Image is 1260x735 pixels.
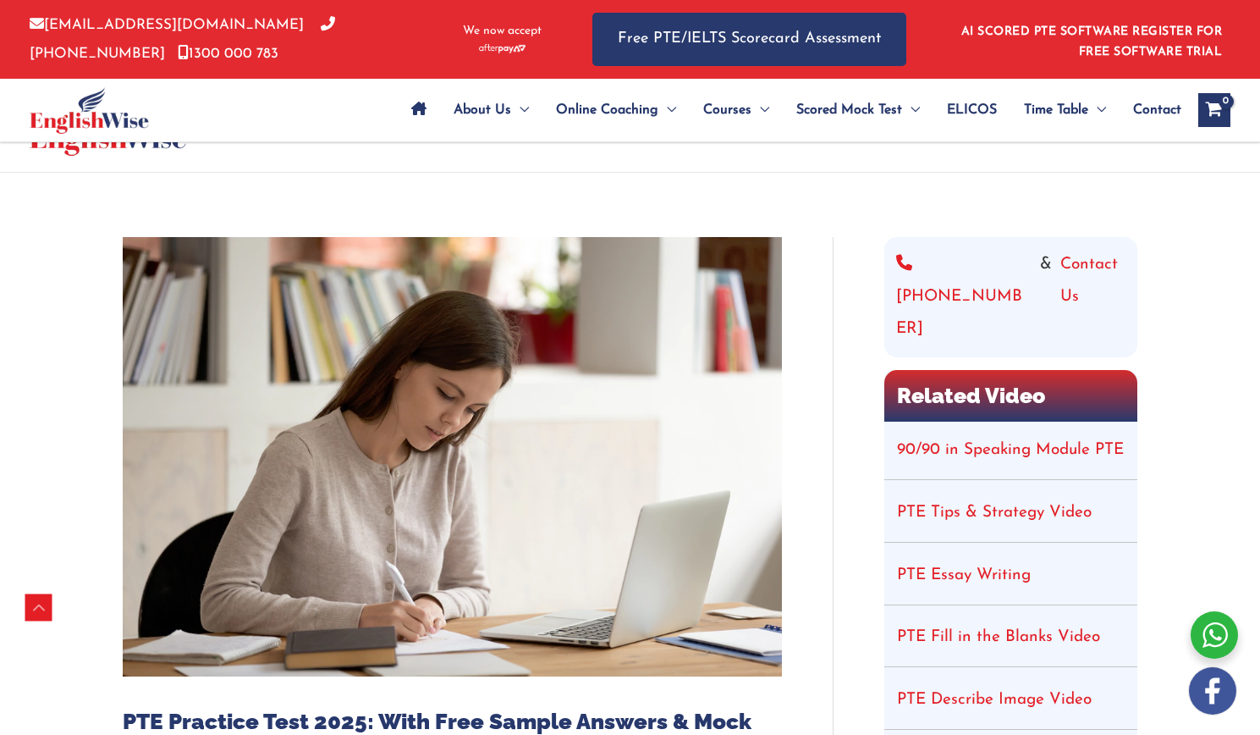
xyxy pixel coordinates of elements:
[961,25,1223,58] a: AI SCORED PTE SOFTWARE REGISTER FOR FREE SOFTWARE TRIAL
[897,442,1124,458] a: 90/90 in Speaking Module PTE
[463,23,542,40] span: We now accept
[897,505,1092,521] a: PTE Tips & Strategy Video
[1088,80,1106,140] span: Menu Toggle
[751,80,769,140] span: Menu Toggle
[690,80,783,140] a: CoursesMenu Toggle
[896,249,1032,345] a: [PHONE_NUMBER]
[783,80,933,140] a: Scored Mock TestMenu Toggle
[1120,80,1181,140] a: Contact
[1024,80,1088,140] span: Time Table
[30,18,335,60] a: [PHONE_NUMBER]
[479,44,525,53] img: Afterpay-Logo
[178,47,278,61] a: 1300 000 783
[454,80,511,140] span: About Us
[440,80,542,140] a: About UsMenu Toggle
[897,567,1031,583] a: PTE Essay Writing
[947,80,997,140] span: ELICOS
[902,80,920,140] span: Menu Toggle
[1189,667,1236,715] img: white-facebook.png
[658,80,676,140] span: Menu Toggle
[30,18,304,32] a: [EMAIL_ADDRESS][DOMAIN_NAME]
[30,87,149,134] img: cropped-ew-logo
[592,13,906,66] a: Free PTE/IELTS Scorecard Assessment
[542,80,690,140] a: Online CoachingMenu Toggle
[933,80,1010,140] a: ELICOS
[1198,93,1230,127] a: View Shopping Cart, empty
[1133,80,1181,140] span: Contact
[511,80,529,140] span: Menu Toggle
[796,80,902,140] span: Scored Mock Test
[897,692,1092,708] a: PTE Describe Image Video
[951,12,1230,67] aside: Header Widget 1
[1010,80,1120,140] a: Time TableMenu Toggle
[1060,249,1125,345] a: Contact Us
[897,629,1100,645] a: PTE Fill in the Blanks Video
[896,249,1125,345] div: &
[556,80,658,140] span: Online Coaching
[703,80,751,140] span: Courses
[398,80,1181,140] nav: Site Navigation: Main Menu
[884,370,1137,422] h2: Related Video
